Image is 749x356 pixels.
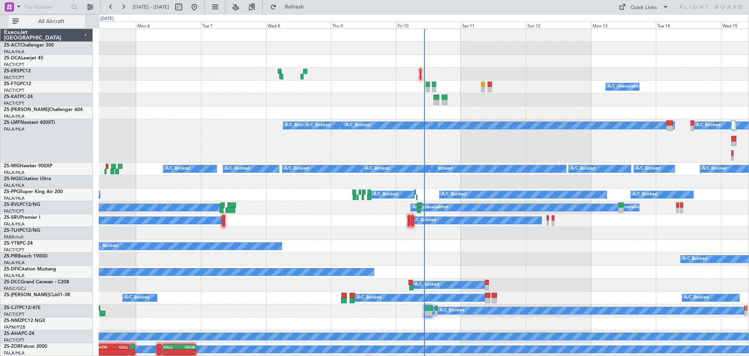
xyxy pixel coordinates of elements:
div: A/C Booked [284,163,309,175]
span: ZS-KAT [4,95,20,99]
a: ZS-YTBPC-24 [4,241,33,246]
span: Refresh [278,4,311,10]
a: ZS-PIRBeech 1900D [4,254,48,259]
div: A/C Booked [125,292,149,304]
div: A/C Booked [702,163,727,175]
a: ZS-ERSPC12 [4,69,31,73]
a: ZS-LMFNextant 400XTi [4,120,55,125]
div: A/C Booked [571,163,595,175]
a: ZS-DFICitation Mustang [4,267,56,272]
div: FAOR [97,345,112,349]
div: A/C Booked [346,120,370,131]
span: ZS-ERS [4,69,20,73]
span: ZS-NGS [4,177,21,181]
div: A/C Booked [373,189,398,200]
a: FACT/CPT [4,62,24,68]
button: All Aircraft [9,15,85,28]
a: FACT/CPT [4,208,24,214]
div: A/C Unavailable [608,81,640,93]
div: FAOR [179,345,195,349]
div: Mon 6 [136,21,201,29]
div: EGLL [163,345,179,349]
span: ZS-CJT [4,306,19,310]
span: ZS-PPG [4,190,20,194]
div: A/C Booked [365,163,390,175]
span: ZS-DFI [4,267,18,272]
span: ZS-MIG [4,164,20,168]
div: - [163,350,179,354]
a: ZS-[PERSON_NAME]Challenger 604 [4,107,83,112]
div: Tue 14 [656,21,721,29]
a: ZS-RVLPC12/NG [4,202,40,207]
div: EGLL [112,345,128,349]
span: ZS-TLH [4,228,20,233]
a: FALA/HLA [4,273,25,279]
div: Sun 5 [71,21,136,29]
div: A/C Booked [442,189,466,200]
div: A/C Booked [684,292,709,304]
a: ZS-FTGPC12 [4,82,31,86]
div: Sat 11 [461,21,526,29]
div: A/C Booked [696,120,721,131]
a: FALA/HLA [4,260,25,266]
button: Quick Links [615,1,673,13]
span: ZS-AHA [4,331,21,336]
div: - [179,350,195,354]
a: FACT/CPT [4,311,24,317]
a: ZS-NGSCitation Ultra [4,177,51,181]
div: A/C Booked [683,253,707,265]
a: FALA/HLA [4,113,25,119]
input: Trip Number [24,1,69,13]
a: ZS-DCALearjet 45 [4,56,43,61]
a: ZS-TLHPC12/NG [4,228,40,233]
div: A/C Booked [225,163,250,175]
div: A/C Booked [415,279,439,291]
div: A/C Booked [434,305,458,317]
span: ZS-RVL [4,202,20,207]
span: ZS-DCA [4,56,21,61]
div: A/C Booked [165,163,190,175]
a: ZS-ZORFalcon 2000 [4,344,47,349]
a: ZS-DCCGrand Caravan - C208 [4,280,69,284]
span: All Aircraft [20,19,82,24]
span: ZS-SRU [4,215,20,220]
a: ZS-AHAPC-24 [4,331,34,336]
span: ZS-DCC [4,280,21,284]
div: A/C Booked [428,163,452,175]
div: A/C Booked [412,215,436,226]
a: FAPM/PZB [4,324,25,330]
span: ZS-YTB [4,241,20,246]
span: ZS-ACT [4,43,20,48]
a: FALA/HLA [4,221,25,227]
a: FALA/HLA [4,350,25,356]
div: A/C Booked [93,240,118,252]
a: ZS-CJTPC12/47E [4,306,41,310]
a: FALA/HLA [4,182,25,188]
span: ZS-[PERSON_NAME] [4,293,49,297]
a: FACT/CPT [4,247,24,253]
div: A/C Unavailable [608,202,640,213]
a: FALA/HLA [4,126,25,132]
a: FAGC/GCJ [4,286,26,292]
div: A/C Unavailable [413,202,445,213]
div: Mon 13 [591,21,656,29]
a: ZS-KATPC-24 [4,95,33,99]
div: Tue 7 [201,21,266,29]
span: ZS-[PERSON_NAME] [4,107,49,112]
a: FALA/HLA [4,195,25,201]
div: - [97,350,112,354]
span: ZS-PIR [4,254,18,259]
div: Fri 10 [396,21,461,29]
span: [DATE] - [DATE] [133,4,169,11]
div: A/C Booked [357,292,382,304]
div: Sun 12 [526,21,591,29]
div: A/C Booked [636,163,660,175]
a: FACT/CPT [4,337,24,343]
a: FALA/HLA [4,170,25,175]
div: [DATE] [100,16,114,22]
a: ZS-[PERSON_NAME]CL601-3R [4,293,70,297]
div: A/C Booked [633,189,657,200]
a: ZS-SRUPremier I [4,215,40,220]
a: ZS-PPGSuper King Air 200 [4,190,63,194]
span: ZS-ZOR [4,344,21,349]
